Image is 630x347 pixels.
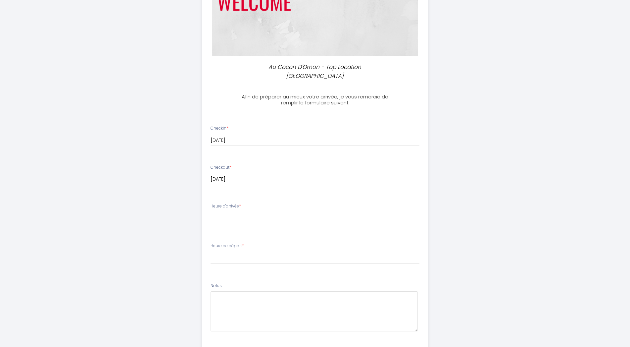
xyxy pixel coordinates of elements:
h3: Afin de préparer au mieux votre arrivée, je vous remercie de remplir le formulaire suivant [241,94,389,106]
label: Heure d'arrivée [211,203,241,209]
label: Notes [211,283,222,289]
label: Checkin [211,125,228,132]
p: Au Cocon D'Ornon - Top Location [GEOGRAPHIC_DATA] [244,63,386,80]
label: Heure de départ [211,243,244,249]
label: Checkout [211,164,231,171]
